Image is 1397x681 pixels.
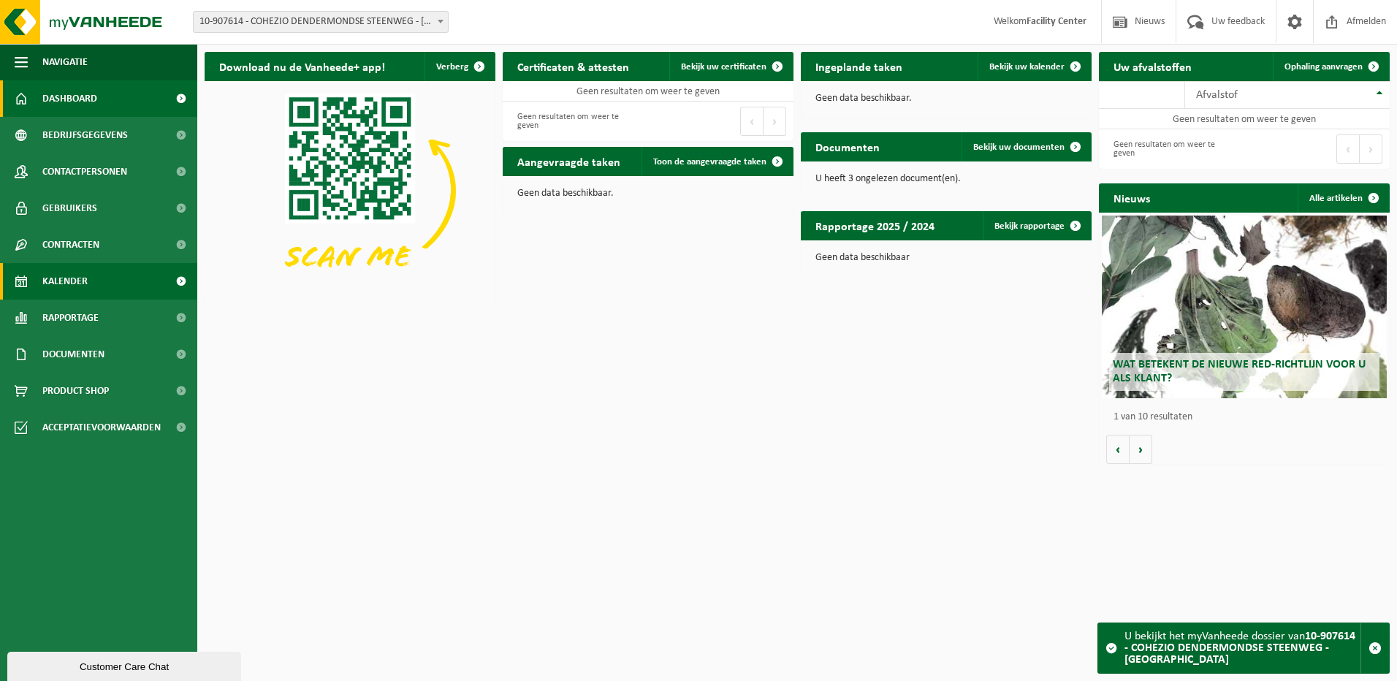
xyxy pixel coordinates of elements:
span: Afvalstof [1196,89,1238,101]
h2: Documenten [801,132,894,161]
a: Bekijk uw documenten [962,132,1090,161]
span: Kalender [42,263,88,300]
button: Previous [740,107,764,136]
a: Bekijk rapportage [983,211,1090,240]
button: Previous [1336,134,1360,164]
h2: Certificaten & attesten [503,52,644,80]
h2: Download nu de Vanheede+ app! [205,52,400,80]
span: Bedrijfsgegevens [42,117,128,153]
h2: Uw afvalstoffen [1099,52,1206,80]
span: Navigatie [42,44,88,80]
strong: Facility Center [1027,16,1086,27]
button: Verberg [425,52,494,81]
button: Volgende [1130,435,1152,464]
td: Geen resultaten om weer te geven [503,81,793,102]
img: Download de VHEPlus App [205,81,495,300]
span: Wat betekent de nieuwe RED-richtlijn voor u als klant? [1113,359,1366,384]
span: Verberg [436,62,468,72]
span: Toon de aangevraagde taken [653,157,766,167]
a: Wat betekent de nieuwe RED-richtlijn voor u als klant? [1102,216,1387,398]
span: Gebruikers [42,190,97,227]
button: Next [764,107,786,136]
span: Bekijk uw documenten [973,142,1065,152]
h2: Rapportage 2025 / 2024 [801,211,949,240]
strong: 10-907614 - COHEZIO DENDERMONDSE STEENWEG - [GEOGRAPHIC_DATA] [1124,631,1355,666]
h2: Nieuws [1099,183,1165,212]
span: Dashboard [42,80,97,117]
a: Toon de aangevraagde taken [642,147,792,176]
span: Product Shop [42,373,109,409]
button: Vorige [1106,435,1130,464]
p: U heeft 3 ongelezen document(en). [815,174,1077,184]
div: Geen resultaten om weer te geven [510,105,641,137]
iframe: chat widget [7,649,244,681]
a: Ophaling aanvragen [1273,52,1388,81]
p: Geen data beschikbaar [815,253,1077,263]
div: Geen resultaten om weer te geven [1106,133,1237,165]
span: Contactpersonen [42,153,127,190]
span: Rapportage [42,300,99,336]
span: Documenten [42,336,104,373]
a: Alle artikelen [1298,183,1388,213]
span: Ophaling aanvragen [1284,62,1363,72]
p: Geen data beschikbaar. [517,189,779,199]
span: Contracten [42,227,99,263]
p: 1 van 10 resultaten [1114,412,1382,422]
button: Next [1360,134,1382,164]
a: Bekijk uw certificaten [669,52,792,81]
span: Bekijk uw certificaten [681,62,766,72]
h2: Ingeplande taken [801,52,917,80]
div: U bekijkt het myVanheede dossier van [1124,623,1360,673]
td: Geen resultaten om weer te geven [1099,109,1390,129]
span: Bekijk uw kalender [989,62,1065,72]
h2: Aangevraagde taken [503,147,635,175]
span: Acceptatievoorwaarden [42,409,161,446]
span: 10-907614 - COHEZIO DENDERMONDSE STEENWEG - AALST [194,12,448,32]
p: Geen data beschikbaar. [815,94,1077,104]
a: Bekijk uw kalender [978,52,1090,81]
span: 10-907614 - COHEZIO DENDERMONDSE STEENWEG - AALST [193,11,449,33]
